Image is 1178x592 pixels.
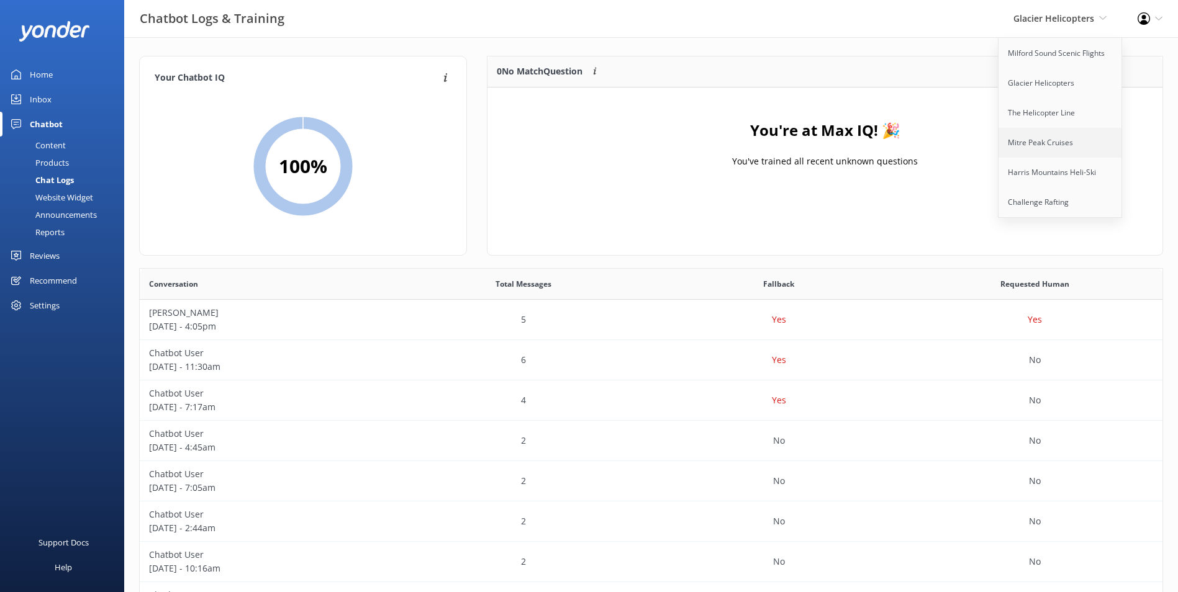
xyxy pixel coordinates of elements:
[773,474,785,488] p: No
[140,9,284,29] h3: Chatbot Logs & Training
[1013,12,1094,24] span: Glacier Helicopters
[140,340,1162,380] div: row
[772,313,786,326] p: Yes
[1029,434,1041,447] p: No
[1029,514,1041,528] p: No
[30,112,63,137] div: Chatbot
[999,98,1123,128] a: The Helicopter Line
[7,206,97,223] div: Announcements
[999,158,1123,187] a: Harris Mountains Heli-Ski
[763,278,794,290] span: Fallback
[999,128,1123,158] a: Mitre Peak Cruises
[149,320,386,333] p: [DATE] - 4:05pm
[149,278,198,290] span: Conversation
[140,501,1162,542] div: row
[140,421,1162,461] div: row
[772,393,786,407] p: Yes
[1000,278,1069,290] span: Requested Human
[149,548,386,562] p: Chatbot User
[521,434,526,447] p: 2
[7,171,124,189] a: Chat Logs
[521,393,526,407] p: 4
[521,474,526,488] p: 2
[140,380,1162,421] div: row
[773,514,785,528] p: No
[750,119,900,142] h4: You're at Max IQ! 🎉
[496,278,551,290] span: Total Messages
[149,481,386,495] p: [DATE] - 7:05am
[140,461,1162,501] div: row
[1028,313,1042,326] p: Yes
[7,154,69,171] div: Products
[30,62,53,87] div: Home
[772,353,786,367] p: Yes
[39,530,89,555] div: Support Docs
[149,562,386,575] p: [DATE] - 10:16am
[1029,474,1041,488] p: No
[30,87,52,112] div: Inbox
[19,21,90,42] img: yonder-white-logo.png
[7,206,124,223] a: Announcements
[30,243,60,268] div: Reviews
[773,555,785,568] p: No
[149,521,386,535] p: [DATE] - 2:44am
[521,514,526,528] p: 2
[1029,393,1041,407] p: No
[279,151,327,181] h2: 100 %
[999,68,1123,98] a: Glacier Helicopters
[149,346,386,360] p: Chatbot User
[7,137,66,154] div: Content
[149,387,386,400] p: Chatbot User
[149,427,386,441] p: Chatbot User
[149,441,386,454] p: [DATE] - 4:45am
[773,434,785,447] p: No
[149,508,386,521] p: Chatbot User
[7,223,65,241] div: Reports
[155,71,440,85] h4: Your Chatbot IQ
[55,555,72,580] div: Help
[149,360,386,374] p: [DATE] - 11:30am
[497,65,582,78] p: 0 No Match Question
[30,268,77,293] div: Recommend
[521,313,526,326] p: 5
[1029,555,1041,568] p: No
[140,300,1162,340] div: row
[7,223,124,241] a: Reports
[487,87,1162,212] div: grid
[732,155,918,168] p: You've trained all recent unknown questions
[521,555,526,568] p: 2
[149,306,386,320] p: [PERSON_NAME]
[999,187,1123,217] a: Challenge Rafting
[7,171,74,189] div: Chat Logs
[149,467,386,481] p: Chatbot User
[149,400,386,414] p: [DATE] - 7:17am
[7,189,93,206] div: Website Widget
[140,542,1162,582] div: row
[521,353,526,367] p: 6
[7,189,124,206] a: Website Widget
[999,38,1123,68] a: Milford Sound Scenic Flights
[7,137,124,154] a: Content
[7,154,124,171] a: Products
[1029,353,1041,367] p: No
[30,293,60,318] div: Settings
